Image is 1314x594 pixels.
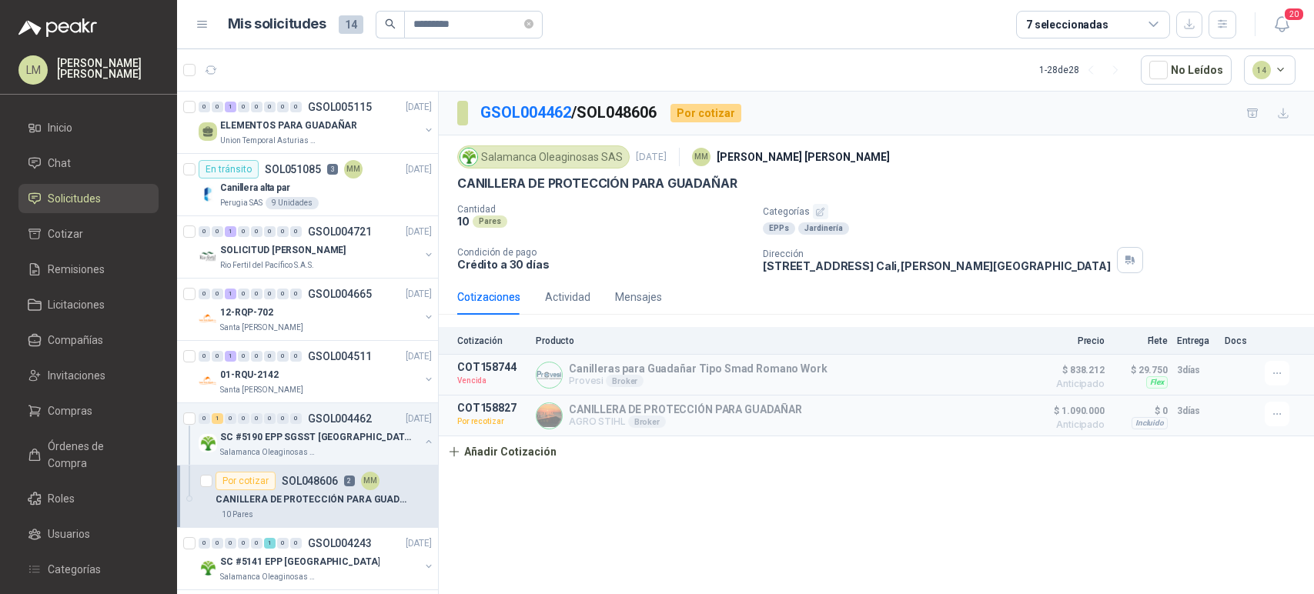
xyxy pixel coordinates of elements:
[251,289,262,299] div: 0
[199,98,435,147] a: 0 0 1 0 0 0 0 0 GSOL005115[DATE] ELEMENTOS PARA GUADAÑARUnion Temporal Asturias Hogares Felices
[212,538,223,549] div: 0
[282,476,338,486] p: SOL048606
[265,164,321,175] p: SOL051085
[18,184,159,213] a: Solicitudes
[220,571,317,583] p: Salamanca Oleaginosas SAS
[177,154,438,216] a: En tránsitoSOL0510853MM[DATE] Company LogoCanillera alta parPerugia SAS9 Unidades
[457,175,737,192] p: CANILLERA DE PROTECCIÓN PARA GUADAÑAR
[1026,16,1108,33] div: 7 seleccionadas
[225,289,236,299] div: 1
[199,160,259,179] div: En tránsito
[199,538,210,549] div: 0
[251,538,262,549] div: 0
[457,361,527,373] p: COT158744
[1028,420,1105,429] span: Anticipado
[606,375,644,387] div: Broker
[18,555,159,584] a: Categorías
[48,402,92,419] span: Compras
[48,332,103,349] span: Compañías
[569,375,828,387] p: Provesi
[199,559,217,577] img: Company Logo
[406,225,432,239] p: [DATE]
[238,351,249,362] div: 0
[212,226,223,237] div: 0
[18,55,48,85] div: LM
[266,197,319,209] div: 9 Unidades
[18,219,159,249] a: Cotizar
[264,102,276,112] div: 0
[220,259,314,272] p: Rio Fertil del Pacífico S.A.S.
[277,226,289,237] div: 0
[48,296,105,313] span: Licitaciones
[225,413,236,424] div: 0
[216,472,276,490] div: Por cotizar
[406,162,432,177] p: [DATE]
[238,289,249,299] div: 0
[48,561,101,578] span: Categorías
[457,145,630,169] div: Salamanca Oleaginosas SAS
[1028,335,1105,346] p: Precio
[199,434,217,452] img: Company Logo
[327,164,338,175] p: 3
[406,287,432,302] p: [DATE]
[199,222,435,272] a: 0 0 1 0 0 0 0 0 GSOL004721[DATE] Company LogoSOLICITUD [PERSON_NAME]Rio Fertil del Pacífico S.A.S.
[385,18,396,29] span: search
[308,289,372,299] p: GSOL004665
[290,102,302,112] div: 0
[199,409,435,459] a: 0 1 0 0 0 0 0 0 GSOL004462[DATE] Company LogoSC #5190 EPP SGSST [GEOGRAPHIC_DATA]Salamanca Oleagi...
[344,476,355,486] p: 2
[524,17,533,32] span: close-circle
[220,197,262,209] p: Perugia SAS
[536,335,1018,346] p: Producto
[473,215,507,228] div: Pares
[264,351,276,362] div: 0
[18,290,159,319] a: Licitaciones
[199,372,217,390] img: Company Logo
[216,492,407,507] p: CANILLERA DE PROTECCIÓN PARA GUADAÑAR
[308,102,372,112] p: GSOL005115
[199,351,210,362] div: 0
[1177,361,1215,379] p: 3 días
[238,226,249,237] div: 0
[251,102,262,112] div: 0
[628,415,666,428] div: Broker
[290,538,302,549] div: 0
[48,119,72,136] span: Inicio
[18,18,97,37] img: Logo peakr
[264,226,276,237] div: 0
[199,226,210,237] div: 0
[1114,361,1168,379] p: $ 29.750
[220,446,317,459] p: Salamanca Oleaginosas SAS
[264,413,276,424] div: 0
[308,351,372,362] p: GSOL004511
[1177,335,1215,346] p: Entrega
[199,347,435,396] a: 0 0 1 0 0 0 0 0 GSOL004511[DATE] Company Logo01-RQU-2142Santa [PERSON_NAME]
[692,148,710,166] div: MM
[199,413,210,424] div: 0
[308,538,372,549] p: GSOL004243
[18,361,159,390] a: Invitaciones
[48,190,101,207] span: Solicitudes
[290,351,302,362] div: 0
[48,367,105,384] span: Invitaciones
[225,538,236,549] div: 0
[228,13,326,35] h1: Mis solicitudes
[251,226,262,237] div: 0
[457,335,527,346] p: Cotización
[220,243,346,258] p: SOLICITUD [PERSON_NAME]
[212,351,223,362] div: 0
[277,102,289,112] div: 0
[1141,55,1232,85] button: No Leídos
[1146,376,1168,389] div: Flex
[1114,402,1168,420] p: $ 0
[264,538,276,549] div: 1
[225,226,236,237] div: 1
[216,509,259,521] div: 10 Pares
[457,402,527,414] p: COT158827
[308,226,372,237] p: GSOL004721
[220,135,317,147] p: Union Temporal Asturias Hogares Felices
[1039,58,1128,82] div: 1 - 28 de 28
[1028,379,1105,389] span: Anticipado
[199,309,217,328] img: Company Logo
[636,150,667,165] p: [DATE]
